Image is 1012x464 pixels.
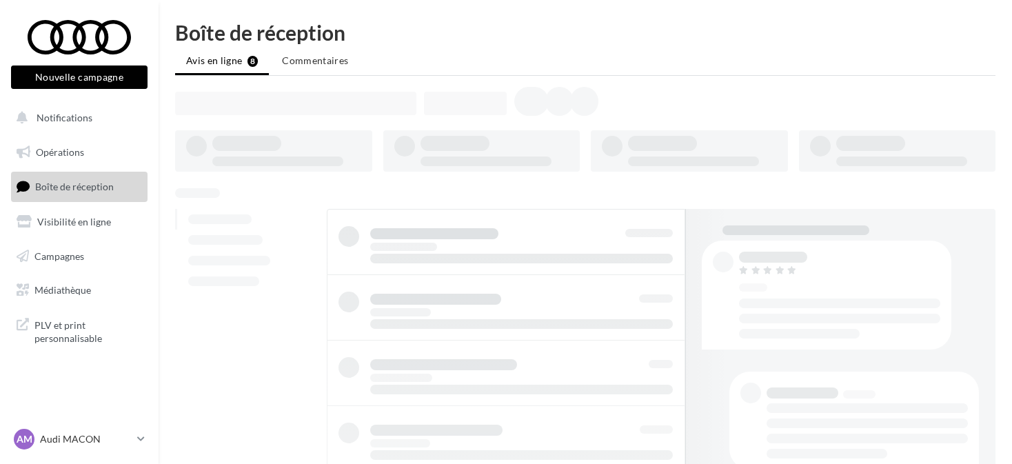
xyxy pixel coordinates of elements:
[35,181,114,192] span: Boîte de réception
[11,426,148,452] a: AM Audi MACON
[36,146,84,158] span: Opérations
[8,103,145,132] button: Notifications
[17,432,32,446] span: AM
[8,276,150,305] a: Médiathèque
[282,54,348,66] span: Commentaires
[8,242,150,271] a: Campagnes
[11,65,148,89] button: Nouvelle campagne
[34,250,84,261] span: Campagnes
[34,316,142,345] span: PLV et print personnalisable
[8,310,150,351] a: PLV et print personnalisable
[8,138,150,167] a: Opérations
[40,432,132,446] p: Audi MACON
[37,216,111,228] span: Visibilité en ligne
[8,208,150,236] a: Visibilité en ligne
[37,112,92,123] span: Notifications
[175,22,995,43] div: Boîte de réception
[34,284,91,296] span: Médiathèque
[8,172,150,201] a: Boîte de réception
